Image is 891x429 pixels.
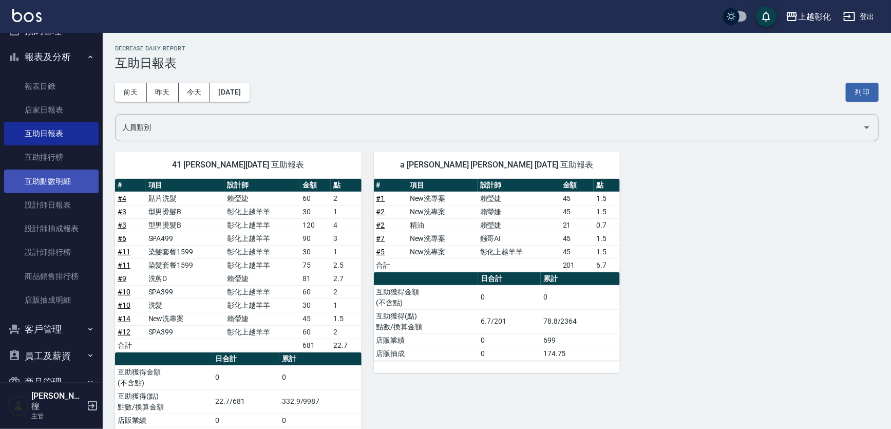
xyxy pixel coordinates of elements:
[594,218,620,232] td: 0.7
[331,192,361,205] td: 2
[300,218,331,232] td: 120
[478,179,560,192] th: 設計師
[407,232,478,245] td: New洗專案
[146,179,225,192] th: 項目
[213,365,279,389] td: 0
[376,248,385,256] a: #5
[118,248,130,256] a: #11
[331,272,361,285] td: 2.7
[213,389,279,414] td: 22.7/681
[782,6,835,27] button: 上越彰化
[839,7,879,26] button: 登出
[146,272,225,285] td: 洗剪D
[8,396,29,416] img: Person
[541,333,620,347] td: 699
[118,288,130,296] a: #10
[407,192,478,205] td: New洗專案
[146,245,225,258] td: 染髮套餐1599
[478,192,560,205] td: 賴瑩婕
[4,369,99,396] button: 商品管理
[374,272,620,361] table: a dense table
[859,119,875,136] button: Open
[224,272,300,285] td: 賴瑩婕
[331,258,361,272] td: 2.5
[31,412,84,421] p: 主管
[118,221,126,229] a: #3
[594,179,620,192] th: 點
[407,179,478,192] th: 項目
[224,245,300,258] td: 彰化上越羊羊
[594,192,620,205] td: 1.5
[374,179,407,192] th: #
[224,179,300,192] th: 設計師
[4,193,99,217] a: 設計師日報表
[300,205,331,218] td: 30
[146,312,225,325] td: New洗專案
[118,274,126,283] a: #9
[478,245,560,258] td: 彰化上越羊羊
[115,179,362,352] table: a dense table
[118,194,126,202] a: #4
[374,258,407,272] td: 合計
[560,205,594,218] td: 45
[146,192,225,205] td: 貼片洗髮
[4,44,99,70] button: 報表及分析
[478,218,560,232] td: 賴瑩婕
[213,352,279,366] th: 日合計
[118,208,126,216] a: #3
[224,192,300,205] td: 賴瑩婕
[331,299,361,312] td: 1
[376,208,385,216] a: #2
[560,245,594,258] td: 45
[146,218,225,232] td: 型男燙髮B
[179,83,211,102] button: 今天
[374,309,479,333] td: 互助獲得(點) 點數/換算金額
[4,288,99,312] a: 店販抽成明細
[12,9,42,22] img: Logo
[478,205,560,218] td: 賴瑩婕
[115,365,213,389] td: 互助獲得金額 (不含點)
[279,365,362,389] td: 0
[374,285,479,309] td: 互助獲得金額 (不含點)
[407,245,478,258] td: New洗專案
[846,83,879,102] button: 列印
[118,328,130,336] a: #12
[300,299,331,312] td: 30
[541,347,620,360] td: 174.75
[541,309,620,333] td: 78.8/2364
[118,314,130,323] a: #14
[300,325,331,339] td: 60
[4,343,99,369] button: 員工及薪資
[118,301,130,309] a: #10
[300,339,331,352] td: 681
[756,6,776,27] button: save
[115,389,213,414] td: 互助獲得(點) 點數/換算金額
[331,179,361,192] th: 點
[300,232,331,245] td: 90
[331,245,361,258] td: 1
[279,352,362,366] th: 累計
[478,232,560,245] td: 鏹哥AI
[224,299,300,312] td: 彰化上越羊羊
[4,170,99,193] a: 互助點數明細
[147,83,179,102] button: 昨天
[376,221,385,229] a: #2
[541,285,620,309] td: 0
[300,272,331,285] td: 81
[560,179,594,192] th: 金額
[594,232,620,245] td: 1.5
[478,309,541,333] td: 6.7/201
[300,285,331,299] td: 60
[331,205,361,218] td: 1
[478,272,541,286] th: 日合計
[331,312,361,325] td: 1.5
[279,414,362,427] td: 0
[407,218,478,232] td: 精油
[331,285,361,299] td: 2
[541,272,620,286] th: 累計
[331,339,361,352] td: 22.7
[213,414,279,427] td: 0
[127,160,349,170] span: 41 [PERSON_NAME][DATE] 互助報表
[210,83,249,102] button: [DATE]
[594,205,620,218] td: 1.5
